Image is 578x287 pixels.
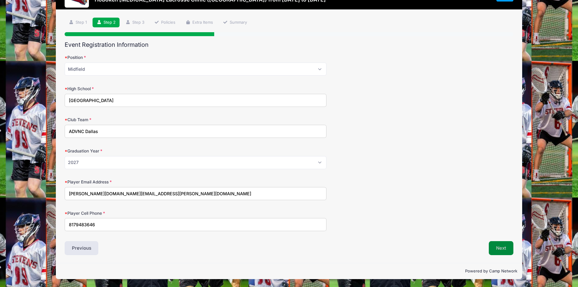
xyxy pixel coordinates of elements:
label: Player Email Address [65,179,214,185]
a: Step 1 [65,18,91,28]
button: Next [489,241,513,255]
p: Powered by Camp Network [61,268,517,274]
a: Policies [150,18,180,28]
label: Position [65,54,214,60]
h2: Event Registration Information [65,41,513,48]
label: Player Cell Phone [65,210,214,216]
label: High School [65,86,214,92]
label: Graduation Year [65,148,214,154]
label: Club Team [65,117,214,123]
a: Step 2 [93,18,120,28]
a: Extra Items [181,18,217,28]
button: Previous [65,241,99,255]
a: Step 3 [121,18,148,28]
a: Summary [219,18,251,28]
